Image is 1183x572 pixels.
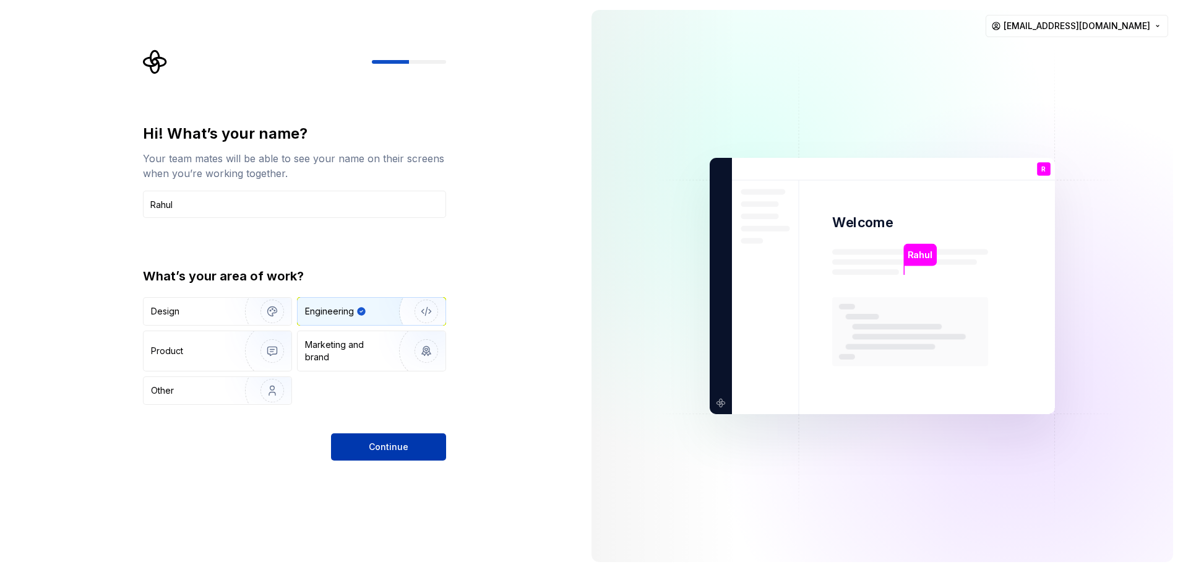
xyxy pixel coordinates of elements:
div: Your team mates will be able to see your name on their screens when you’re working together. [143,151,446,181]
p: Rahul [908,248,932,262]
span: Continue [369,441,408,453]
input: Han Solo [143,191,446,218]
div: What’s your area of work? [143,267,446,285]
p: R [1041,166,1046,173]
div: Product [151,345,183,357]
button: [EMAIL_ADDRESS][DOMAIN_NAME] [986,15,1168,37]
div: Marketing and brand [305,339,389,363]
button: Continue [331,433,446,461]
div: Engineering [305,305,354,318]
span: [EMAIL_ADDRESS][DOMAIN_NAME] [1004,20,1150,32]
p: Welcome [832,214,893,232]
svg: Supernova Logo [143,50,168,74]
div: Design [151,305,179,318]
div: Other [151,384,174,397]
div: Hi! What’s your name? [143,124,446,144]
